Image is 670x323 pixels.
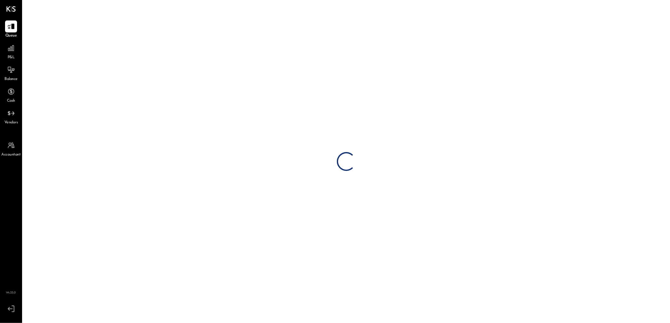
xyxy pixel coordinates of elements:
[0,86,22,104] a: Cash
[0,20,22,39] a: Queue
[4,76,18,82] span: Balance
[0,139,22,158] a: Accountant
[0,42,22,60] a: P&L
[7,98,15,104] span: Cash
[0,107,22,126] a: Vendors
[0,64,22,82] a: Balance
[5,33,17,39] span: Queue
[4,120,18,126] span: Vendors
[2,152,21,158] span: Accountant
[8,55,15,60] span: P&L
